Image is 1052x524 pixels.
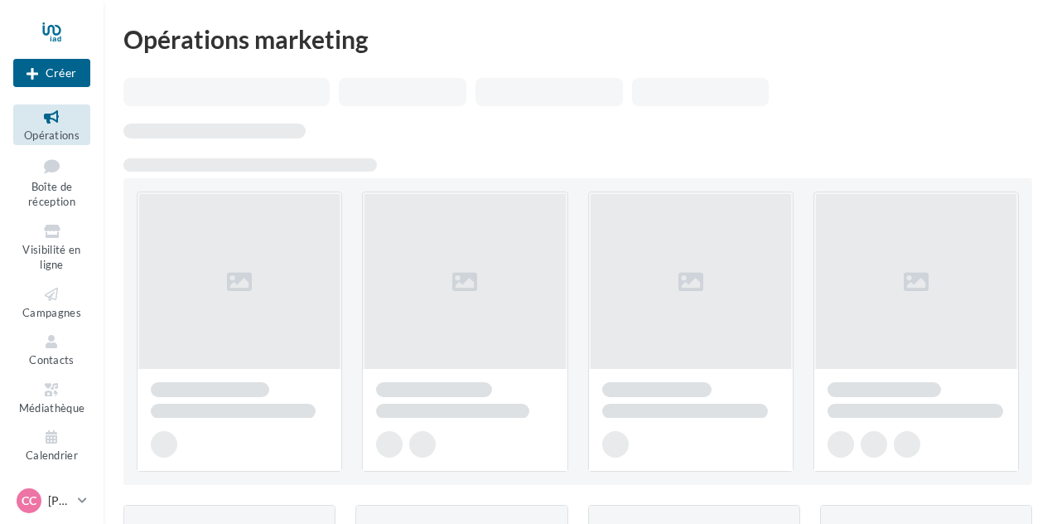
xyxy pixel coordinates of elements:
span: CC [22,492,36,509]
span: Visibilité en ligne [22,243,80,272]
span: Boîte de réception [28,180,75,209]
a: Contacts [13,329,90,370]
span: Campagnes [22,306,81,319]
span: Calendrier [26,449,78,462]
a: CC [PERSON_NAME] [13,485,90,517]
span: Opérations [24,129,80,142]
a: Visibilité en ligne [13,219,90,275]
a: Opérations [13,104,90,145]
a: Campagnes [13,282,90,323]
span: Contacts [29,353,75,366]
p: [PERSON_NAME] [48,492,71,509]
a: Médiathèque [13,377,90,418]
span: Médiathèque [19,401,85,415]
div: Opérations marketing [123,27,1032,51]
button: Créer [13,59,90,87]
a: Calendrier [13,425,90,465]
a: Boîte de réception [13,152,90,212]
div: Nouvelle campagne [13,59,90,87]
